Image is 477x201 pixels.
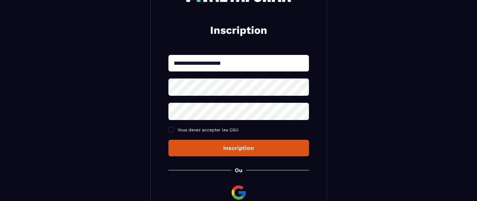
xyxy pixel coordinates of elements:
h2: Inscription [177,23,300,37]
img: google [230,184,247,201]
p: Ou [235,167,243,174]
span: Vous devez accepter les CGU [178,127,239,132]
button: Inscription [168,140,309,156]
div: Inscription [174,145,303,151]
